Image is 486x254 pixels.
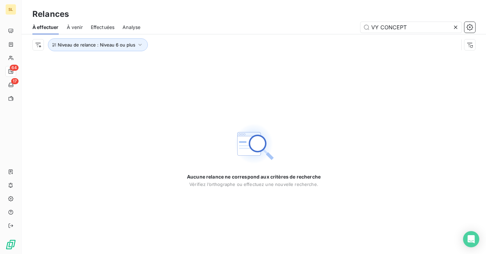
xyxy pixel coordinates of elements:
[91,24,115,31] span: Effectuées
[32,8,69,20] h3: Relances
[48,38,148,51] button: Niveau de relance : Niveau 6 ou plus
[463,231,479,247] div: Open Intercom Messenger
[232,122,275,165] img: Empty state
[5,239,16,250] img: Logo LeanPay
[10,65,19,71] span: 64
[360,22,462,33] input: Rechercher
[11,78,19,84] span: 17
[189,182,318,187] span: Vérifiez l’orthographe ou effectuez une nouvelle recherche.
[187,173,321,180] span: Aucune relance ne correspond aux critères de recherche
[67,24,83,31] span: À venir
[123,24,140,31] span: Analyse
[5,4,16,15] div: SL
[32,24,59,31] span: À effectuer
[58,42,135,47] span: Niveau de relance : Niveau 6 ou plus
